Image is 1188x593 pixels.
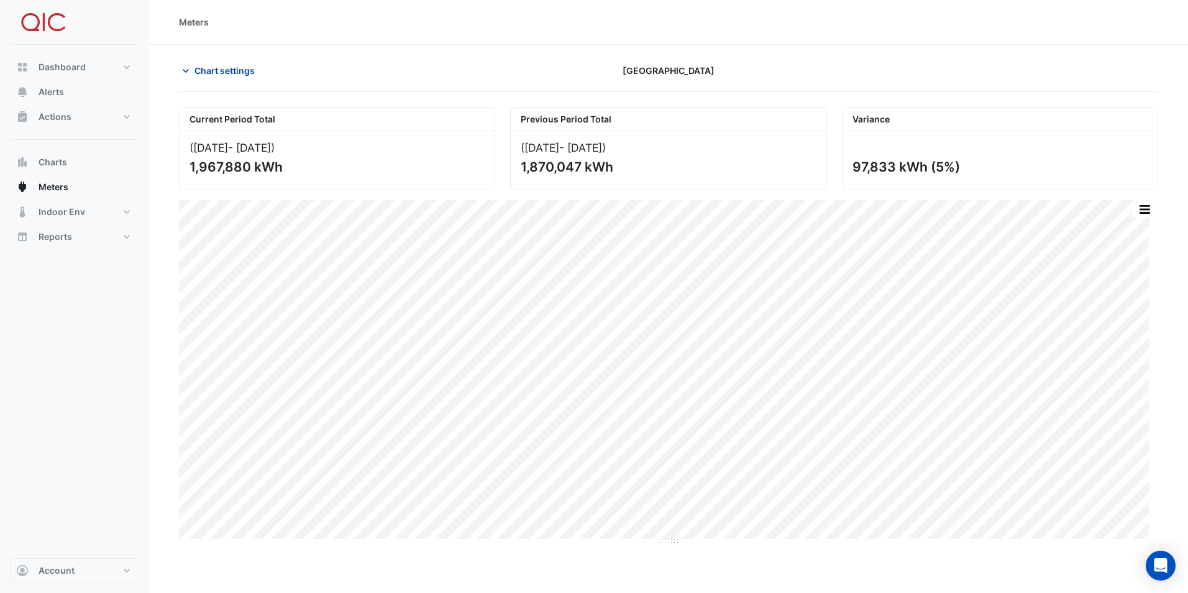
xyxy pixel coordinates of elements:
app-icon: Charts [16,156,29,168]
div: Meters [179,16,209,29]
button: Dashboard [10,55,139,80]
app-icon: Dashboard [16,61,29,73]
div: Previous Period Total [511,108,826,131]
span: - [DATE] [228,141,271,154]
app-icon: Indoor Env [16,206,29,218]
div: ([DATE] ) [190,141,485,154]
app-icon: Actions [16,111,29,123]
span: - [DATE] [559,141,602,154]
span: Dashboard [39,61,86,73]
span: Meters [39,181,68,193]
div: 1,967,880 kWh [190,159,482,175]
button: Account [10,558,139,583]
button: Alerts [10,80,139,104]
img: Company Logo [15,10,71,35]
div: Current Period Total [180,108,495,131]
button: Indoor Env [10,200,139,224]
app-icon: Alerts [16,86,29,98]
button: Reports [10,224,139,249]
span: Alerts [39,86,64,98]
span: Reports [39,231,72,243]
span: Chart settings [194,64,255,77]
button: Charts [10,150,139,175]
button: Actions [10,104,139,129]
div: Variance [843,108,1158,131]
button: Meters [10,175,139,200]
span: [GEOGRAPHIC_DATA] [623,64,715,77]
div: 97,833 kWh (5%) [852,159,1145,175]
div: Open Intercom Messenger [1146,551,1176,581]
span: Account [39,564,75,577]
button: Chart settings [179,60,263,81]
app-icon: Reports [16,231,29,243]
div: ([DATE] ) [521,141,816,154]
div: 1,870,047 kWh [521,159,813,175]
span: Indoor Env [39,206,85,218]
app-icon: Meters [16,181,29,193]
span: Charts [39,156,67,168]
button: More Options [1132,201,1157,217]
span: Actions [39,111,71,123]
